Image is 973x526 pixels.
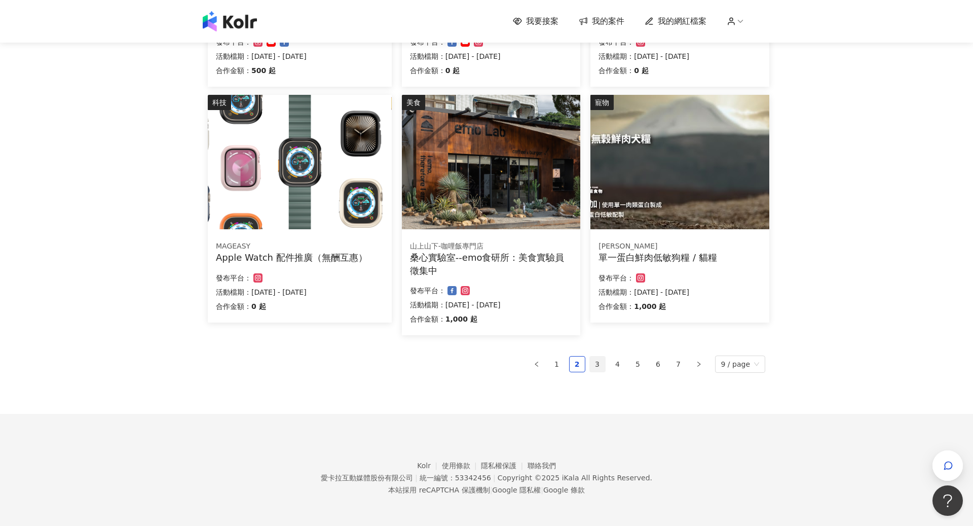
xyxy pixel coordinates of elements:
p: 0 起 [445,64,460,77]
p: 活動檔期：[DATE] - [DATE] [410,50,572,62]
div: 寵物 [590,95,614,110]
div: 山上山下-咖哩飯專門店 [410,241,572,252]
a: 1 [549,357,565,372]
span: 我要接案 [526,16,558,27]
button: right [691,356,707,372]
a: 聯絡我們 [528,462,556,470]
p: 0 起 [251,300,266,312]
a: 隱私權保護 [481,462,528,470]
button: left [529,356,545,372]
p: 活動檔期：[DATE] - [DATE] [410,299,572,311]
p: 活動檔期：[DATE] - [DATE] [598,286,761,298]
span: right [696,361,702,367]
a: 我要接案 [513,16,558,27]
div: 統一編號：53342456 [420,474,491,482]
p: 發布平台： [598,272,634,284]
div: 科技 [208,95,231,110]
li: Next Page [691,356,707,372]
p: 活動檔期：[DATE] - [DATE] [216,50,384,62]
img: logo [203,11,257,31]
li: 5 [630,356,646,372]
div: 桑心實驗室--emo食研所：美食實驗員徵集中 [410,251,572,276]
p: 500 起 [251,64,276,77]
img: ⭐單一蛋白鮮肉低敏狗糧 / 貓糧 [590,95,769,229]
span: 我的案件 [592,16,624,27]
a: 3 [590,357,605,372]
div: Page Size [715,356,766,373]
a: Google 隱私權 [492,486,541,494]
a: 使用條款 [442,462,481,470]
a: iKala [562,474,579,482]
p: 發布平台： [410,285,445,297]
span: | [415,474,418,482]
div: MAGEASY [216,241,384,252]
p: 發布平台： [216,272,251,284]
img: 情緒食光實驗計畫 [402,95,580,229]
span: 本站採用 reCAPTCHA 保護機制 [388,484,584,496]
div: 美食 [402,95,425,110]
div: Copyright © 2025 All Rights Reserved. [498,474,652,482]
a: 4 [610,357,625,372]
img: Apple Watch 全系列配件 [208,95,392,229]
iframe: Help Scout Beacon - Open [932,485,963,516]
a: 我的網紅檔案 [645,16,706,27]
p: 合作金額： [410,64,445,77]
li: 1 [549,356,565,372]
li: 6 [650,356,666,372]
div: 愛卡拉互動媒體股份有限公司 [321,474,413,482]
a: 6 [651,357,666,372]
p: 合作金額： [598,300,634,312]
p: 合作金額： [216,64,251,77]
p: 0 起 [634,64,649,77]
p: 活動檔期：[DATE] - [DATE] [216,286,384,298]
p: 合作金額： [216,300,251,312]
li: Previous Page [529,356,545,372]
p: 合作金額： [598,64,634,77]
span: | [490,486,493,494]
p: 1,000 起 [634,300,666,312]
span: | [493,474,496,482]
li: 7 [670,356,687,372]
li: 2 [569,356,585,372]
span: left [534,361,540,367]
span: 9 / page [721,356,760,372]
span: | [541,486,543,494]
li: 3 [589,356,606,372]
div: 單一蛋白鮮肉低敏狗糧 / 貓糧 [598,251,761,264]
span: 我的網紅檔案 [658,16,706,27]
a: 7 [671,357,686,372]
a: 我的案件 [579,16,624,27]
p: 1,000 起 [445,313,477,325]
a: 2 [570,357,585,372]
a: 5 [630,357,646,372]
p: 合作金額： [410,313,445,325]
div: Apple Watch 配件推廣（無酬互惠） [216,251,384,264]
a: Kolr [417,462,441,470]
a: Google 條款 [543,486,585,494]
div: [PERSON_NAME] [598,241,761,252]
p: 活動檔期：[DATE] - [DATE] [598,50,761,62]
